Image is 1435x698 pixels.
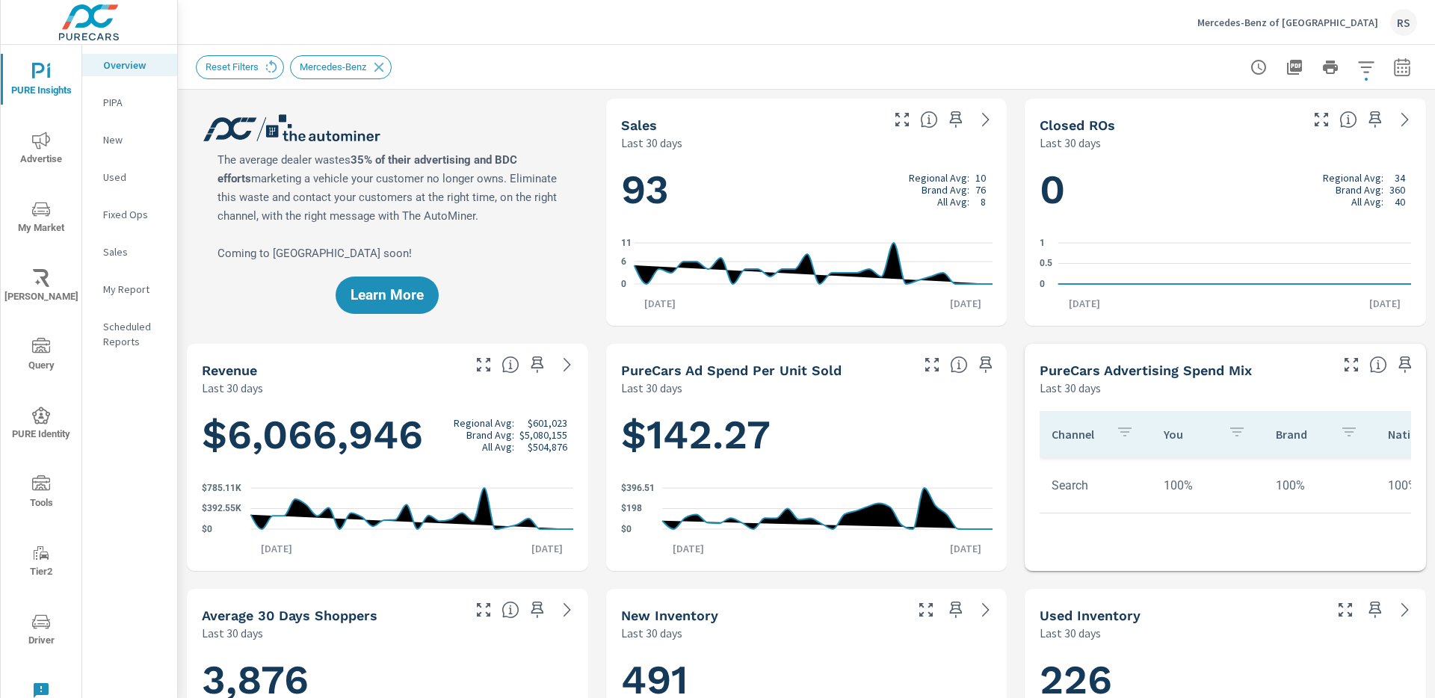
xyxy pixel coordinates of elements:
[1395,196,1405,208] p: 40
[1339,353,1363,377] button: Make Fullscreen
[103,282,165,297] p: My Report
[621,410,993,460] h1: $142.27
[521,541,573,556] p: [DATE]
[1393,598,1417,622] a: See more details in report
[621,483,655,493] text: $396.51
[975,172,986,184] p: 10
[1040,379,1101,397] p: Last 30 days
[197,61,268,72] span: Reset Filters
[621,524,632,534] text: $0
[5,200,77,237] span: My Market
[525,598,549,622] span: Save this to your personalized report
[939,541,992,556] p: [DATE]
[82,203,177,226] div: Fixed Ops
[528,441,567,453] p: $504,876
[1393,353,1417,377] span: Save this to your personalized report
[1351,52,1381,82] button: Apply Filters
[890,108,914,132] button: Make Fullscreen
[5,269,77,306] span: [PERSON_NAME]
[914,598,938,622] button: Make Fullscreen
[621,117,657,133] h5: Sales
[981,196,986,208] p: 8
[1389,184,1405,196] p: 360
[250,541,303,556] p: [DATE]
[82,315,177,353] div: Scheduled Reports
[1369,356,1387,374] span: This table looks at how you compare to the amount of budget you spend per channel as opposed to y...
[202,624,263,642] p: Last 30 days
[1058,296,1111,311] p: [DATE]
[502,356,519,374] span: Total sales revenue over the selected date range. [Source: This data is sourced from the dealer’s...
[922,184,969,196] p: Brand Avg:
[1315,52,1345,82] button: Print Report
[1339,111,1357,129] span: Number of Repair Orders Closed by the selected dealership group over the selected time range. [So...
[937,196,969,208] p: All Avg:
[525,353,549,377] span: Save this to your personalized report
[621,608,718,623] h5: New Inventory
[336,277,439,314] button: Learn More
[1040,466,1152,504] td: Search
[5,613,77,649] span: Driver
[555,598,579,622] a: See more details in report
[634,296,686,311] p: [DATE]
[482,441,514,453] p: All Avg:
[1040,164,1411,215] h1: 0
[202,483,241,493] text: $785.11K
[502,601,519,619] span: A rolling 30 day total of daily Shoppers on the dealership website, averaged over the selected da...
[5,132,77,168] span: Advertise
[909,172,969,184] p: Regional Avg:
[5,338,77,374] span: Query
[5,544,77,581] span: Tier2
[466,429,514,441] p: Brand Avg:
[1276,427,1328,442] p: Brand
[1040,238,1045,248] text: 1
[1363,598,1387,622] span: Save this to your personalized report
[939,296,992,311] p: [DATE]
[351,288,424,302] span: Learn More
[82,54,177,76] div: Overview
[103,58,165,72] p: Overview
[1040,134,1101,152] p: Last 30 days
[202,504,241,514] text: $392.55K
[528,417,567,429] p: $601,023
[1040,608,1141,623] h5: Used Inventory
[454,417,514,429] p: Regional Avg:
[662,541,715,556] p: [DATE]
[103,244,165,259] p: Sales
[202,379,263,397] p: Last 30 days
[202,608,377,623] h5: Average 30 Days Shoppers
[975,184,986,196] p: 76
[920,353,944,377] button: Make Fullscreen
[82,166,177,188] div: Used
[974,598,998,622] a: See more details in report
[974,108,998,132] a: See more details in report
[1052,427,1104,442] p: Channel
[472,353,496,377] button: Make Fullscreen
[82,91,177,114] div: PIPA
[944,108,968,132] span: Save this to your personalized report
[621,504,642,514] text: $198
[1152,466,1264,504] td: 100%
[103,319,165,349] p: Scheduled Reports
[202,410,573,460] h1: $6,066,946
[621,164,993,215] h1: 93
[5,475,77,512] span: Tools
[1040,362,1252,378] h5: PureCars Advertising Spend Mix
[103,132,165,147] p: New
[196,55,284,79] div: Reset Filters
[1280,52,1309,82] button: "Export Report to PDF"
[1387,52,1417,82] button: Select Date Range
[621,624,682,642] p: Last 30 days
[621,279,626,289] text: 0
[1323,172,1383,184] p: Regional Avg:
[291,61,375,72] span: Mercedes-Benz
[202,524,212,534] text: $0
[290,55,392,79] div: Mercedes-Benz
[1040,279,1045,289] text: 0
[5,407,77,443] span: PURE Identity
[1359,296,1411,311] p: [DATE]
[1393,108,1417,132] a: See more details in report
[621,256,626,267] text: 6
[82,241,177,263] div: Sales
[1164,427,1216,442] p: You
[1040,259,1052,269] text: 0.5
